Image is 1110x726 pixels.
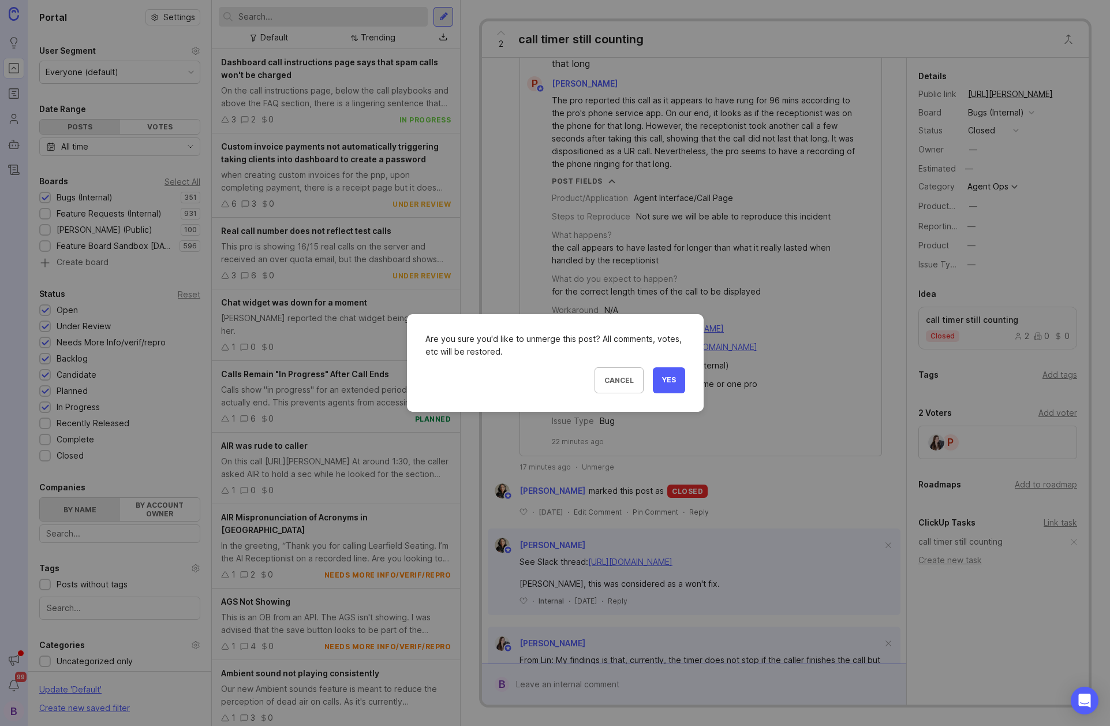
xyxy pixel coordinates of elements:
[662,375,676,385] span: Yes
[604,376,634,385] span: Cancel
[1071,687,1098,714] div: Open Intercom Messenger
[653,367,685,393] button: Yes
[425,333,685,358] div: Are you sure you'd like to unmerge this post? All comments, votes, etc will be restored.
[595,367,644,393] button: Cancel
